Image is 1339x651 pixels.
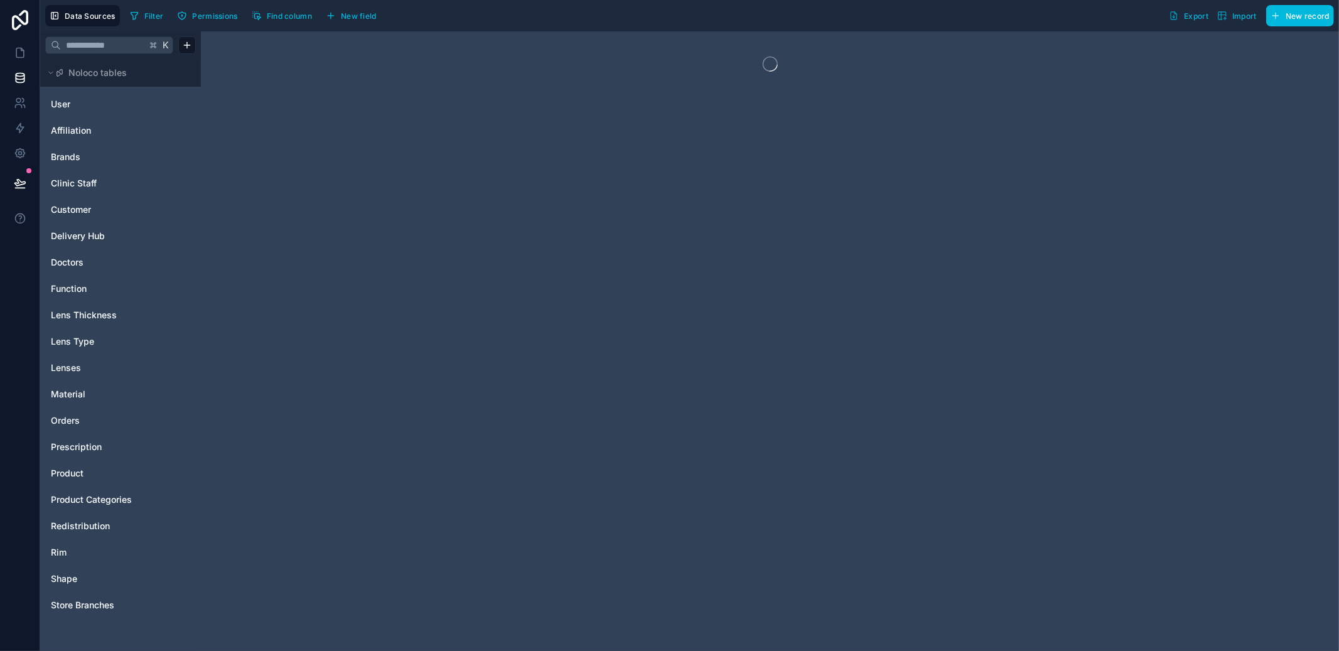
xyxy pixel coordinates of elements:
[51,414,80,427] span: Orders
[51,599,153,611] a: Store Branches
[45,252,196,272] div: Doctors
[45,463,196,483] div: Product
[51,98,153,110] a: User
[51,282,153,295] a: Function
[1261,5,1334,26] a: New record
[51,493,153,506] a: Product Categories
[51,388,153,401] a: Material
[51,151,80,163] span: Brands
[45,200,196,220] div: Customer
[45,305,196,325] div: Lens Thickness
[45,595,196,615] div: Store Branches
[144,11,164,21] span: Filter
[45,516,196,536] div: Redistribution
[45,569,196,589] div: Shape
[51,203,153,216] a: Customer
[45,358,196,378] div: Lenses
[51,388,85,401] span: Material
[51,98,70,110] span: User
[51,520,110,532] span: Redistribution
[51,335,153,348] a: Lens Type
[65,11,116,21] span: Data Sources
[51,414,153,427] a: Orders
[45,64,188,82] button: Noloco tables
[192,11,237,21] span: Permissions
[45,437,196,457] div: Prescription
[51,467,83,480] span: Product
[45,490,196,510] div: Product Categories
[51,124,153,137] a: Affiliation
[45,173,196,193] div: Clinic Staff
[1232,11,1257,21] span: Import
[51,467,153,480] a: Product
[51,256,83,269] span: Doctors
[173,6,247,25] a: Permissions
[1266,5,1334,26] button: New record
[341,11,377,21] span: New field
[51,493,132,506] span: Product Categories
[51,282,87,295] span: Function
[51,573,77,585] span: Shape
[173,6,242,25] button: Permissions
[45,94,196,114] div: User
[45,226,196,246] div: Delivery Hub
[45,279,196,299] div: Function
[125,6,168,25] button: Filter
[45,121,196,141] div: Affiliation
[51,203,91,216] span: Customer
[51,151,153,163] a: Brands
[45,147,196,167] div: Brands
[51,177,97,190] span: Clinic Staff
[51,124,91,137] span: Affiliation
[51,441,153,453] a: Prescription
[321,6,381,25] button: New field
[51,441,102,453] span: Prescription
[51,230,153,242] a: Delivery Hub
[45,331,196,352] div: Lens Type
[45,384,196,404] div: Material
[51,362,81,374] span: Lenses
[51,573,153,585] a: Shape
[51,546,153,559] a: Rim
[51,520,153,532] a: Redistribution
[51,309,117,321] span: Lens Thickness
[45,542,196,562] div: Rim
[1286,11,1330,21] span: New record
[1213,5,1261,26] button: Import
[45,411,196,431] div: Orders
[68,67,127,79] span: Noloco tables
[1184,11,1208,21] span: Export
[51,230,105,242] span: Delivery Hub
[51,546,67,559] span: Rim
[51,177,153,190] a: Clinic Staff
[51,309,153,321] a: Lens Thickness
[51,362,153,374] a: Lenses
[267,11,312,21] span: Find column
[51,256,153,269] a: Doctors
[51,599,114,611] span: Store Branches
[1164,5,1213,26] button: Export
[45,5,120,26] button: Data Sources
[161,41,170,50] span: K
[247,6,316,25] button: Find column
[51,335,94,348] span: Lens Type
